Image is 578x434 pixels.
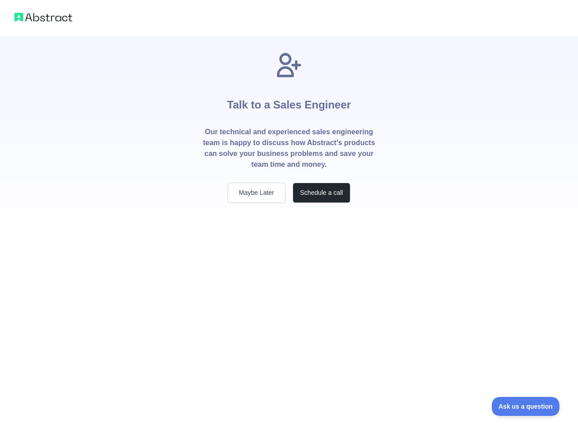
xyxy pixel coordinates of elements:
[228,183,285,203] button: Maybe Later
[227,80,351,127] h1: Talk to a Sales Engineer
[293,183,350,203] button: Schedule a call
[14,11,72,24] img: Abstract logo
[492,397,560,416] iframe: Toggle Customer Support
[202,127,376,170] p: Our technical and experienced sales engineering team is happy to discuss how Abstract's products ...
